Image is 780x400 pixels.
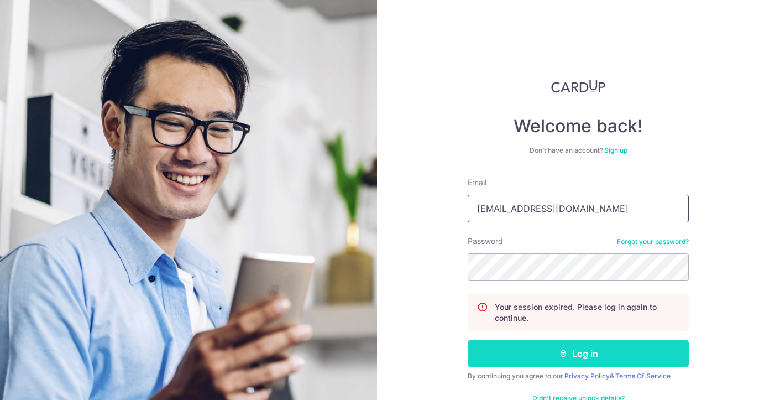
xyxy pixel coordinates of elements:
div: Don’t have an account? [468,146,689,155]
div: By continuing you agree to our & [468,372,689,381]
label: Password [468,236,503,247]
a: Forgot your password? [617,237,689,246]
label: Email [468,177,486,188]
p: Your session expired. Please log in again to continue. [495,302,679,324]
input: Enter your Email [468,195,689,222]
a: Sign up [604,146,627,154]
img: CardUp Logo [551,80,605,93]
h4: Welcome back! [468,115,689,137]
a: Terms Of Service [615,372,671,380]
a: Privacy Policy [564,372,610,380]
button: Log in [468,340,689,367]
